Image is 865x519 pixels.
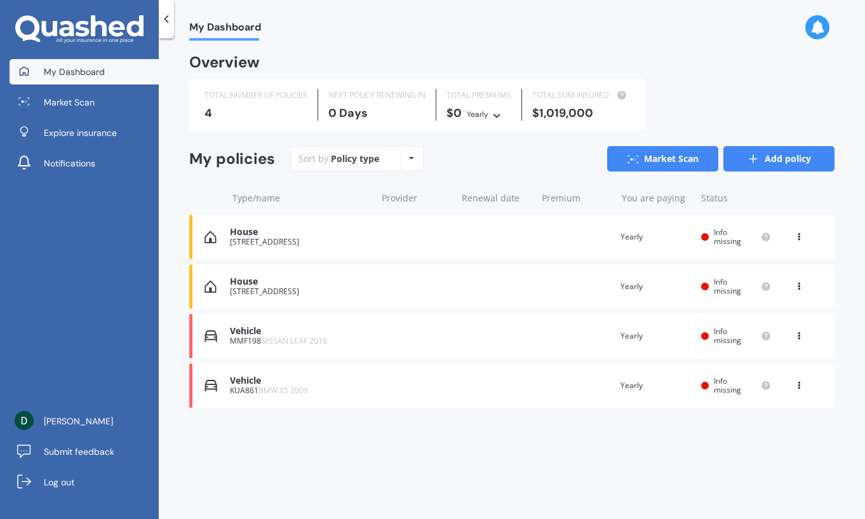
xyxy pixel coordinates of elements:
div: Yearly [620,330,690,342]
div: 4 [205,107,307,119]
div: MMF198 [230,337,370,346]
div: Yearly [620,379,690,392]
div: You are paying [622,192,692,205]
div: $0 [446,107,511,121]
div: TOTAL PREMIUMS [446,89,511,102]
a: Log out [10,469,159,495]
div: TOTAL SUM INSURED [532,89,629,102]
span: Log out [44,476,74,489]
div: TOTAL NUMBER OF POLICIES [205,89,307,102]
div: Yearly [467,108,488,121]
div: House [230,227,370,238]
span: Explore insurance [44,126,117,139]
img: House [205,231,217,243]
a: My Dashboard [10,59,159,84]
div: My policies [189,150,275,168]
div: Yearly [620,280,690,293]
div: Policy type [331,152,379,165]
div: [STREET_ADDRESS] [230,238,370,246]
span: NISSAN LEAF 2016 [261,335,327,346]
div: Vehicle [230,326,370,337]
a: Market Scan [607,146,718,172]
div: Renewal date [462,192,532,205]
span: [PERSON_NAME] [44,415,113,428]
div: KUA861 [230,386,370,395]
span: Submit feedback [44,445,114,458]
div: [STREET_ADDRESS] [230,287,370,296]
span: My Dashboard [44,65,105,78]
img: Vehicle [205,379,217,392]
div: Premium [542,192,612,205]
div: House [230,276,370,287]
span: BMW X5 2009 [258,385,308,396]
div: NEXT POLICY RENEWING IN [328,89,426,102]
a: Add policy [723,146,835,172]
span: Info missing [714,227,741,246]
img: Vehicle [205,330,217,342]
span: Notifications [44,157,95,170]
div: Overview [189,56,260,69]
span: Info missing [714,375,741,395]
span: Market Scan [44,96,95,109]
span: My Dashboard [189,21,261,38]
span: Info missing [714,276,741,296]
div: 0 Days [328,107,426,119]
a: Submit feedback [10,439,159,464]
div: Sort by: [298,152,379,165]
div: Type/name [232,192,372,205]
a: Explore insurance [10,120,159,145]
a: [PERSON_NAME] [10,408,159,434]
div: $1,019,000 [532,107,629,119]
div: Status [701,192,771,205]
div: Yearly [620,231,690,243]
a: Notifications [10,151,159,176]
span: Info missing [714,326,741,346]
a: Market Scan [10,90,159,115]
img: House [205,280,217,293]
div: Vehicle [230,375,370,386]
img: ACg8ocIBPEBvsTNZCu2w4IkWOBqLTd9d9LXwwgnhMi0y5Z5uR-Slpw=s96-c [15,411,34,430]
div: Provider [382,192,452,205]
